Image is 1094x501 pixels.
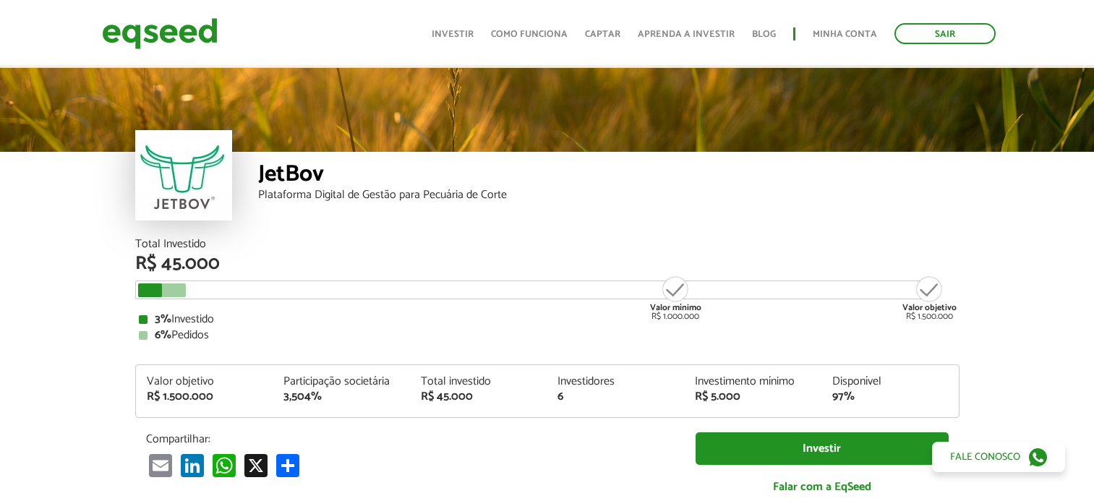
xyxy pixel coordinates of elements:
strong: 3% [155,309,171,329]
div: Investidores [557,376,673,387]
a: WhatsApp [210,453,239,477]
a: Como funciona [491,30,568,39]
a: Minha conta [813,30,877,39]
a: Fale conosco [932,442,1065,472]
div: Disponível [832,376,948,387]
div: Investido [139,314,956,325]
strong: Valor objetivo [902,301,957,314]
div: R$ 1.000.000 [649,275,703,321]
div: Plataforma Digital de Gestão para Pecuária de Corte [258,189,960,201]
div: Total Investido [135,239,960,250]
a: Investir [432,30,474,39]
a: Blog [752,30,776,39]
a: Sair [894,23,996,44]
strong: Valor mínimo [650,301,701,314]
a: Investir [696,432,949,465]
div: R$ 1.500.000 [147,391,262,403]
a: LinkedIn [178,453,207,477]
div: JetBov [258,163,960,189]
div: R$ 5.000 [695,391,811,403]
a: Aprenda a investir [638,30,735,39]
div: 3,504% [283,391,399,403]
div: R$ 45.000 [421,391,537,403]
div: Pedidos [139,330,956,341]
div: Participação societária [283,376,399,387]
div: Total investido [421,376,537,387]
a: Captar [585,30,620,39]
div: 6 [557,391,673,403]
a: Email [146,453,175,477]
div: R$ 45.000 [135,254,960,273]
a: Compartilhar [273,453,302,477]
a: X [242,453,270,477]
strong: 6% [155,325,171,345]
div: R$ 1.500.000 [902,275,957,321]
p: Compartilhar: [146,432,674,446]
div: 97% [832,391,948,403]
div: Investimento mínimo [695,376,811,387]
img: EqSeed [102,14,218,53]
div: Valor objetivo [147,376,262,387]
